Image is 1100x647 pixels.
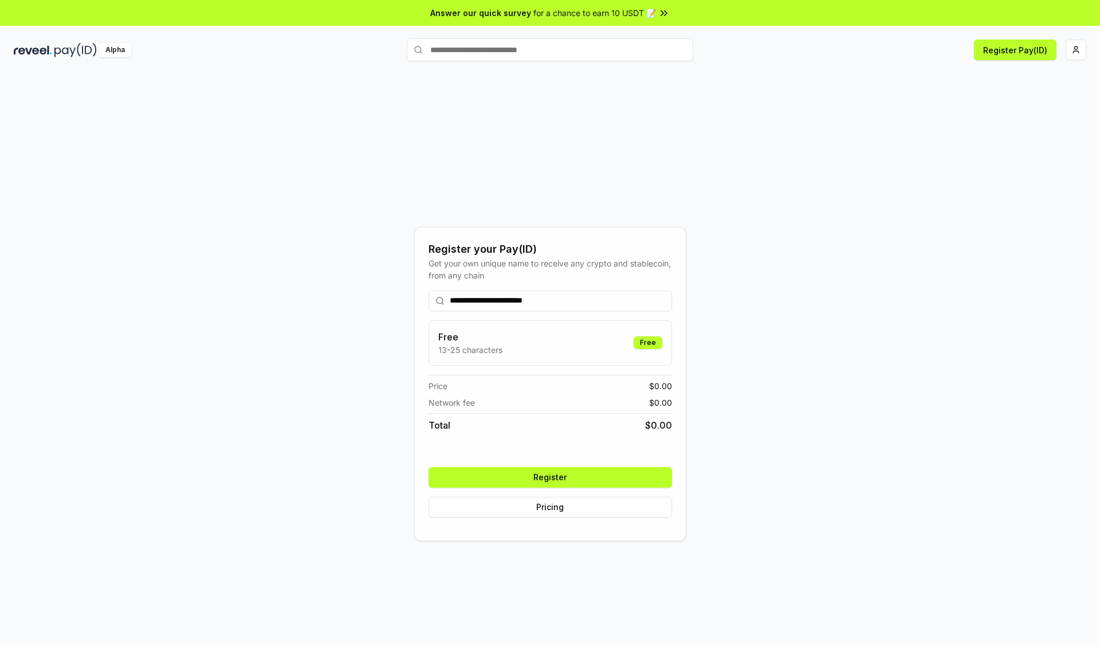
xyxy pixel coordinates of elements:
[14,43,52,57] img: reveel_dark
[429,257,672,281] div: Get your own unique name to receive any crypto and stablecoin, from any chain
[438,330,502,344] h3: Free
[429,467,672,488] button: Register
[429,418,450,432] span: Total
[634,336,662,349] div: Free
[430,7,531,19] span: Answer our quick survey
[645,418,672,432] span: $ 0.00
[649,397,672,409] span: $ 0.00
[533,7,656,19] span: for a chance to earn 10 USDT 📝
[429,241,672,257] div: Register your Pay(ID)
[99,43,131,57] div: Alpha
[429,397,475,409] span: Network fee
[974,40,1056,60] button: Register Pay(ID)
[438,344,502,356] p: 13-25 characters
[649,380,672,392] span: $ 0.00
[429,380,447,392] span: Price
[429,497,672,517] button: Pricing
[54,43,97,57] img: pay_id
